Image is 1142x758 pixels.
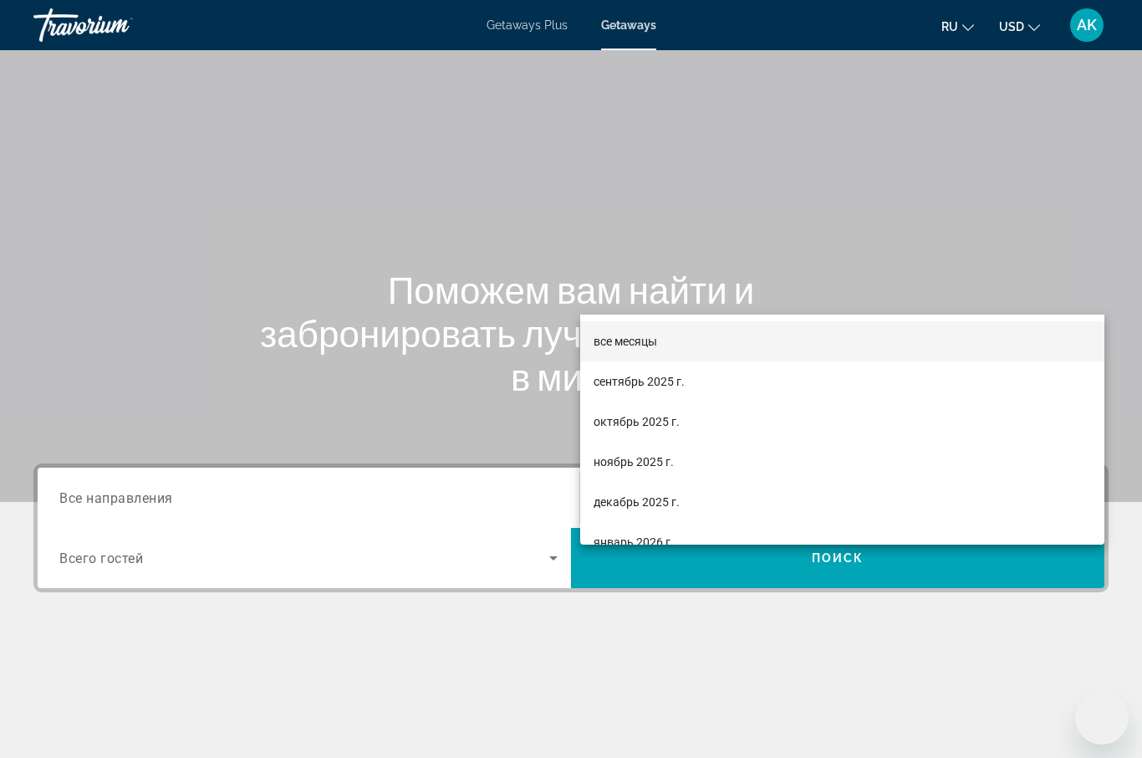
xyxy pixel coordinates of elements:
span: октябрь 2025 г. [594,412,680,432]
span: все месяцы [594,335,657,348]
span: сентябрь 2025 г. [594,371,685,392]
span: ноябрь 2025 г. [594,452,674,472]
iframe: Кнопка запуска окна обмена сообщениями [1075,691,1129,745]
span: декабрь 2025 г. [594,492,680,512]
span: январь 2026 г. [594,532,674,552]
